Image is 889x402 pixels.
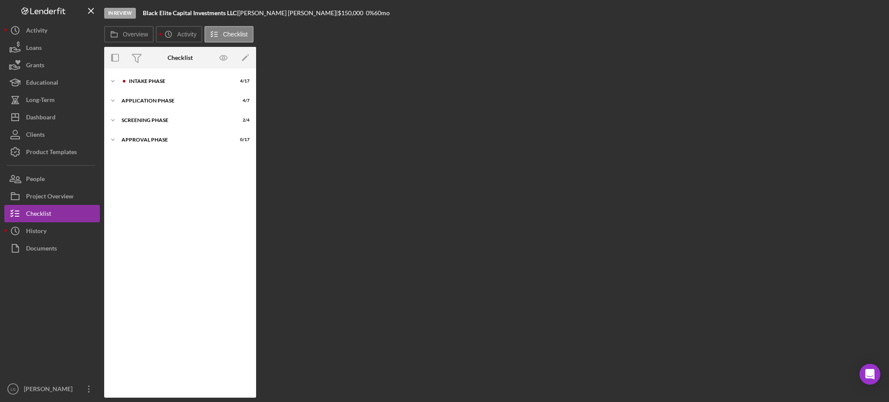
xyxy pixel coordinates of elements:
div: 2 / 4 [234,118,250,123]
div: In Review [104,8,136,19]
div: Checklist [168,54,193,61]
button: Activity [4,22,100,39]
button: Long-Term [4,91,100,109]
b: Black Elite Capital Investments LLC [143,9,237,16]
div: 0 / 17 [234,137,250,142]
button: History [4,222,100,240]
button: Clients [4,126,100,143]
div: [PERSON_NAME] [22,380,78,400]
button: Checklist [204,26,254,43]
div: Screening Phase [122,118,228,123]
div: Documents [26,240,57,259]
div: Activity [26,22,47,41]
button: People [4,170,100,188]
div: 60 mo [374,10,390,16]
div: Educational [26,74,58,93]
button: Project Overview [4,188,100,205]
label: Checklist [223,31,248,38]
button: Loans [4,39,100,56]
div: Long-Term [26,91,55,111]
button: Checklist [4,205,100,222]
text: LS [10,387,16,392]
div: History [26,222,46,242]
label: Overview [123,31,148,38]
button: Educational [4,74,100,91]
div: Project Overview [26,188,73,207]
div: 0 % [366,10,374,16]
div: Open Intercom Messenger [859,364,880,385]
button: Documents [4,240,100,257]
div: 4 / 7 [234,98,250,103]
div: Loans [26,39,42,59]
div: Clients [26,126,45,145]
button: LS[PERSON_NAME] [4,380,100,398]
div: [PERSON_NAME] [PERSON_NAME] | [238,10,338,16]
button: Dashboard [4,109,100,126]
div: 4 / 17 [234,79,250,84]
div: People [26,170,45,190]
label: Activity [177,31,196,38]
div: Grants [26,56,44,76]
div: | [143,10,238,16]
span: $150,000 [338,9,363,16]
div: Approval Phase [122,137,228,142]
div: Product Templates [26,143,77,163]
div: Application Phase [122,98,228,103]
button: Activity [156,26,202,43]
button: Grants [4,56,100,74]
button: Product Templates [4,143,100,161]
div: Intake Phase [129,79,228,84]
div: Dashboard [26,109,56,128]
div: Checklist [26,205,51,224]
button: Overview [104,26,154,43]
